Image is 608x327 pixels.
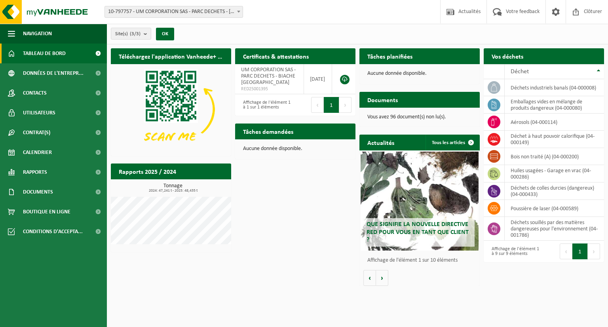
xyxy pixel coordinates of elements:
p: Aucune donnée disponible. [367,71,472,76]
h2: Actualités [359,135,402,150]
td: déchets industriels banals (04-000008) [505,79,604,96]
td: aérosols (04-000114) [505,114,604,131]
td: emballages vides en mélange de produits dangereux (04-000080) [505,96,604,114]
a: Que signifie la nouvelle directive RED pour vous en tant que client ? [361,152,479,251]
span: Contrat(s) [23,123,50,143]
h2: Rapports 2025 / 2024 [111,163,184,179]
h2: Téléchargez l'application Vanheede+ maintenant! [111,48,231,64]
span: 2024: 47,241 t - 2025: 48,435 t [115,189,231,193]
td: poussière de laser (04-000589) [505,200,604,217]
td: déchets souillés par des matières dangereuses pour l'environnement (04-001786) [505,217,604,241]
td: [DATE] [304,64,332,94]
td: déchets de colles durcies (dangereux) (04-000433) [505,183,604,200]
button: Previous [311,97,324,113]
button: 1 [572,243,588,259]
span: Boutique en ligne [23,202,70,222]
h2: Vos déchets [484,48,531,64]
span: RED25001395 [241,86,298,92]
span: Utilisateurs [23,103,55,123]
span: Rapports [23,162,47,182]
span: 10-797757 - UM CORPORATION SAS - PARC DECHETS - BIACHE ST VAAST [105,6,243,17]
p: Aucune donnée disponible. [243,146,348,152]
td: déchet à haut pouvoir calorifique (04-000149) [505,131,604,148]
span: 10-797757 - UM CORPORATION SAS - PARC DECHETS - BIACHE ST VAAST [104,6,243,18]
h2: Tâches demandées [235,124,301,139]
button: Next [588,243,600,259]
h2: Certificats & attestations [235,48,317,64]
button: Volgende [376,270,388,286]
button: Next [339,97,351,113]
span: Déchet [511,68,529,75]
button: 1 [324,97,339,113]
h2: Tâches planifiées [359,48,420,64]
a: Tous les articles [426,135,479,150]
span: Conditions d'accepta... [23,222,83,241]
span: Calendrier [23,143,52,162]
span: Tableau de bord [23,44,66,63]
h2: Documents [359,92,406,107]
h3: Tonnage [115,183,231,193]
span: Données de l'entrepr... [23,63,84,83]
div: Affichage de l'élément 1 à 1 sur 1 éléments [239,96,291,114]
button: Vorige [363,270,376,286]
span: Contacts [23,83,47,103]
iframe: chat widget [4,310,132,327]
p: Affichage de l'élément 1 sur 10 éléments [367,258,476,263]
span: Navigation [23,24,52,44]
td: bois non traité (A) (04-000200) [505,148,604,165]
td: huiles usagées - Garage en vrac (04-000286) [505,165,604,183]
a: Consulter les rapports [162,179,230,195]
count: (3/3) [130,31,141,36]
button: Site(s)(3/3) [111,28,151,40]
span: Que signifie la nouvelle directive RED pour vous en tant que client ? [367,221,469,243]
button: OK [156,28,174,40]
span: Site(s) [115,28,141,40]
div: Affichage de l'élément 1 à 9 sur 9 éléments [488,243,540,260]
img: Download de VHEPlus App [111,64,231,154]
p: Vous avez 96 document(s) non lu(s). [367,114,472,120]
span: UM CORPORATION SAS - PARC DECHETS - BIACHE [GEOGRAPHIC_DATA] [241,67,296,86]
span: Documents [23,182,53,202]
button: Previous [560,243,572,259]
